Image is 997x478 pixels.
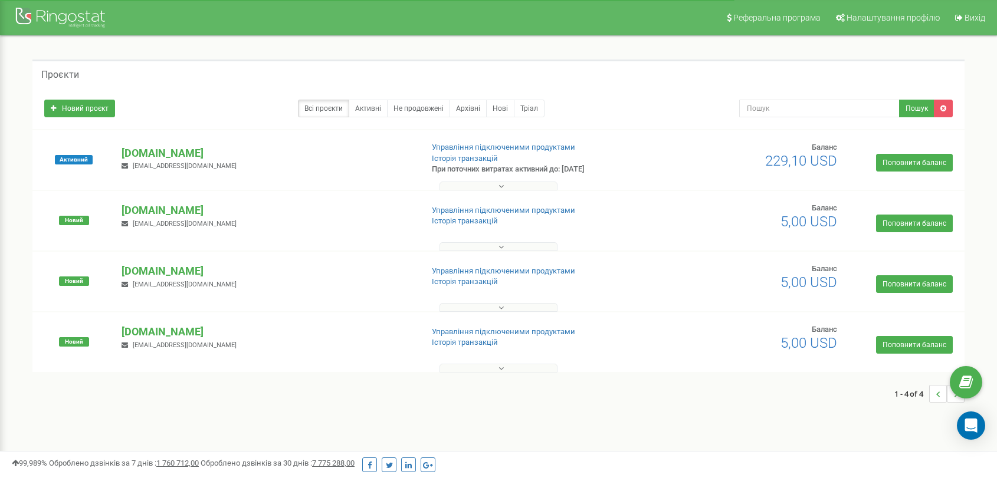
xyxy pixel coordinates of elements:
[44,100,115,117] a: Новий проєкт
[432,143,575,151] a: Управління підключеними продуктами
[957,411,985,440] div: Open Intercom Messenger
[899,100,934,117] button: Пошук
[432,216,498,225] a: Історія транзакцій
[450,100,487,117] a: Архівні
[12,459,47,467] span: 99,989%
[432,266,575,275] a: Управління підключеними продуктами
[133,220,237,228] span: [EMAIL_ADDRESS][DOMAIN_NAME]
[59,337,89,347] span: Новий
[733,13,821,22] span: Реферальна програма
[201,459,355,467] span: Оброблено дзвінків за 30 днів :
[387,100,450,117] a: Не продовжені
[49,459,199,467] span: Оброблено дзвінків за 7 днів :
[41,70,79,80] h5: Проєкти
[812,325,837,334] span: Баланс
[298,100,349,117] a: Всі проєкти
[739,100,900,117] input: Пошук
[432,338,498,347] a: Історія транзакцій
[122,324,412,339] p: [DOMAIN_NAME]
[894,373,965,414] nav: ...
[847,13,940,22] span: Налаштування профілю
[780,213,837,230] span: 5,00 USD
[432,154,498,163] a: Історія транзакцій
[133,162,237,170] span: [EMAIL_ADDRESS][DOMAIN_NAME]
[59,276,89,286] span: Новий
[812,203,837,212] span: Баланс
[965,13,985,22] span: Вихід
[133,281,237,288] span: [EMAIL_ADDRESS][DOMAIN_NAME]
[876,275,953,293] a: Поповнити баланс
[122,203,412,218] p: [DOMAIN_NAME]
[876,215,953,232] a: Поповнити баланс
[780,335,837,351] span: 5,00 USD
[765,153,837,169] span: 229,10 USD
[156,459,199,467] u: 1 760 712,00
[780,274,837,291] span: 5,00 USD
[312,459,355,467] u: 7 775 288,00
[812,143,837,151] span: Баланс
[55,155,93,164] span: Активний
[133,341,237,349] span: [EMAIL_ADDRESS][DOMAIN_NAME]
[486,100,514,117] a: Нові
[122,263,412,279] p: [DOMAIN_NAME]
[349,100,388,117] a: Активні
[514,100,545,117] a: Тріал
[812,264,837,273] span: Баланс
[59,216,89,225] span: Новий
[432,277,498,286] a: Історія транзакцій
[122,146,412,161] p: [DOMAIN_NAME]
[432,206,575,215] a: Управління підключеними продуктами
[876,336,953,354] a: Поповнити баланс
[432,164,646,175] p: При поточних витратах активний до: [DATE]
[894,385,929,403] span: 1 - 4 of 4
[432,327,575,336] a: Управління підключеними продуктами
[876,154,953,172] a: Поповнити баланс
